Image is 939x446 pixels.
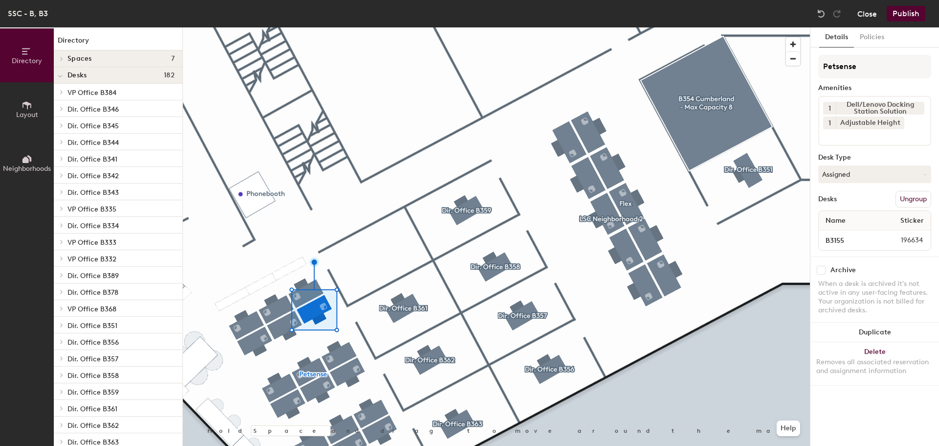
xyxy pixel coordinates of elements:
[816,9,826,19] img: Undo
[67,322,117,330] span: Dir. Office B351
[67,338,119,347] span: Dir. Office B356
[67,422,119,430] span: Dir. Office B362
[810,342,939,385] button: DeleteRemoves all associated reservation and assignment information
[67,255,116,263] span: VP Office B332
[823,117,836,129] button: 1
[171,55,175,63] span: 7
[67,388,119,397] span: Dir. Office B359
[3,164,51,173] span: Neighborhoods
[810,323,939,342] button: Duplicate
[828,118,831,128] span: 1
[854,27,890,47] button: Policies
[67,71,87,79] span: Desks
[818,195,837,203] div: Desks
[8,7,48,20] div: SSC - B, B3
[67,372,119,380] span: Dir. Office B358
[830,266,856,274] div: Archive
[67,155,117,164] span: Dir. Office B341
[67,238,116,247] span: VP Office B333
[832,9,842,19] img: Redo
[777,421,800,436] button: Help
[67,122,119,130] span: Dir. Office B345
[895,212,929,230] span: Sticker
[818,280,931,315] div: When a desk is archived it's not active in any user-facing features. Your organization is not bil...
[895,191,931,208] button: Ungroup
[67,205,116,213] span: VP Office B335
[819,27,854,47] button: Details
[821,212,850,230] span: Name
[818,165,931,183] button: Assigned
[67,172,119,180] span: Dir. Office B342
[828,103,831,114] span: 1
[67,55,92,63] span: Spaces
[67,89,116,97] span: VP Office B384
[836,102,924,115] div: Dell/Lenovo Docking Station Solution
[818,154,931,162] div: Desk Type
[67,305,116,313] span: VP Office B368
[164,71,175,79] span: 182
[67,188,119,197] span: Dir. Office B343
[67,288,118,297] span: Dir. Office B378
[67,405,117,413] span: Dir. Office B361
[67,139,119,147] span: Dir. Office B344
[857,6,877,22] button: Close
[67,222,119,230] span: Dir. Office B334
[16,111,38,119] span: Layout
[887,6,925,22] button: Publish
[67,355,118,363] span: Dir. Office B357
[823,102,836,115] button: 1
[816,358,933,376] div: Removes all associated reservation and assignment information
[67,272,119,280] span: Dir. Office B389
[877,235,929,246] span: 196634
[12,57,42,65] span: Directory
[67,105,119,114] span: Dir. Office B346
[836,117,904,129] div: Adjustable Height
[818,84,931,92] div: Amenities
[54,35,182,50] h1: Directory
[821,234,877,247] input: Unnamed desk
